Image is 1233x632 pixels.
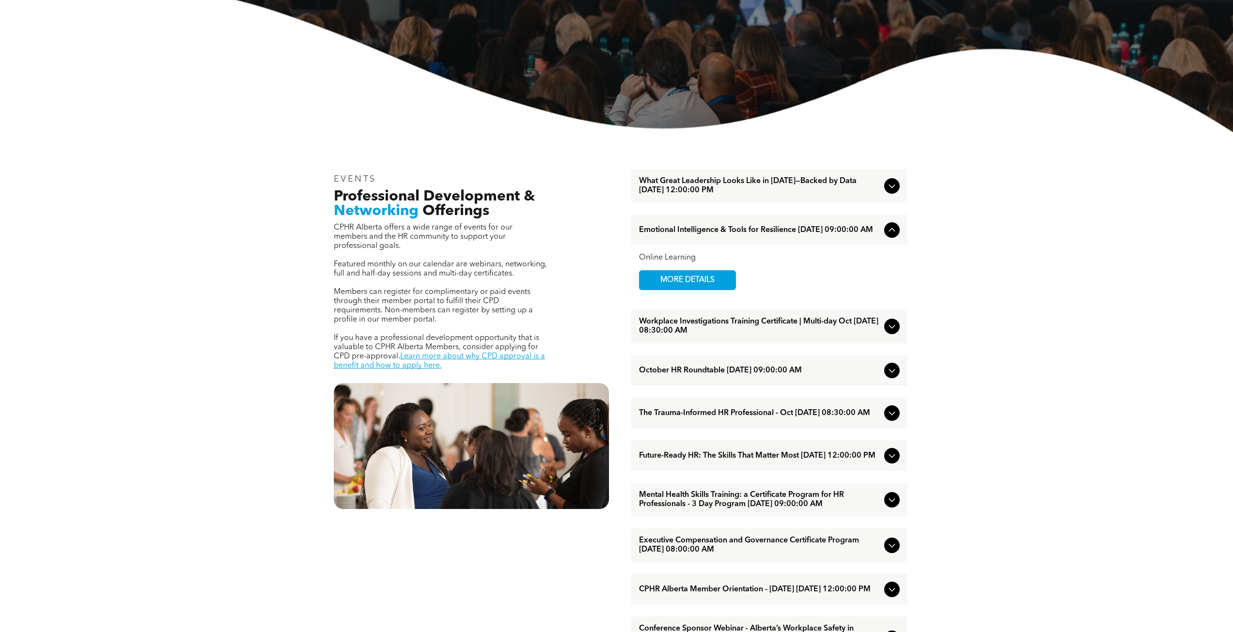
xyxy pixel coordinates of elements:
span: Offerings [422,204,489,218]
span: If you have a professional development opportunity that is valuable to CPHR Alberta Members, cons... [334,334,539,360]
span: Professional Development & [334,189,535,204]
span: October HR Roundtable [DATE] 09:00:00 AM [639,366,880,375]
div: Online Learning [639,253,900,262]
span: EVENTS [334,175,377,184]
span: Featured monthly on our calendar are webinars, networking, full and half-day sessions and multi-d... [334,261,547,277]
span: Mental Health Skills Training: a Certificate Program for HR Professionals - 3 Day Program [DATE] ... [639,491,880,509]
span: Networking [334,204,419,218]
span: Members can register for complimentary or paid events through their member portal to fulfill thei... [334,288,533,324]
span: What Great Leadership Looks Like in [DATE]—Backed by Data [DATE] 12:00:00 PM [639,177,880,195]
span: Emotional Intelligence & Tools for Resilience [DATE] 09:00:00 AM [639,226,880,235]
span: CPHR Alberta Member Orientation - [DATE] [DATE] 12:00:00 PM [639,585,880,594]
span: CPHR Alberta offers a wide range of events for our members and the HR community to support your p... [334,224,513,250]
span: The Trauma-Informed HR Professional - Oct [DATE] 08:30:00 AM [639,409,880,418]
span: Executive Compensation and Governance Certificate Program [DATE] 08:00:00 AM [639,536,880,555]
span: Future-Ready HR: The Skills That Matter Most [DATE] 12:00:00 PM [639,451,880,461]
a: MORE DETAILS [639,270,736,290]
a: Learn more about why CPD approval is a benefit and how to apply here. [334,353,545,370]
span: MORE DETAILS [649,271,726,290]
span: Workplace Investigations Training Certificate | Multi-day Oct [DATE] 08:30:00 AM [639,317,880,336]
